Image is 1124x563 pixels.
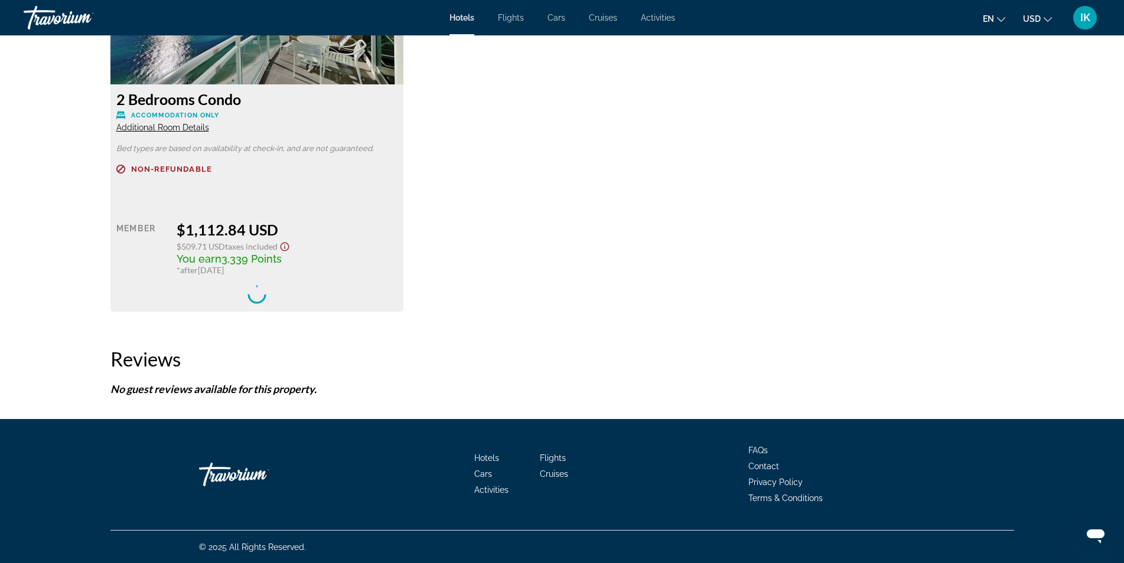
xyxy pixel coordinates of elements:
[225,241,278,251] span: Taxes included
[177,241,225,251] span: $509.71 USD
[498,13,524,22] a: Flights
[131,112,220,119] span: Accommodation Only
[199,542,306,552] span: © 2025 All Rights Reserved.
[199,457,317,492] a: Travorium
[983,14,994,24] span: en
[177,265,398,275] div: * [DATE]
[24,2,142,33] a: Travorium
[110,382,1014,395] p: No guest reviews available for this property.
[177,253,221,265] span: You earn
[540,453,566,463] a: Flights
[116,123,209,132] span: Additional Room Details
[474,453,499,463] a: Hotels
[1023,10,1052,27] button: Change currency
[116,221,168,275] div: Member
[116,90,398,108] h3: 2 Bedrooms Condo
[474,469,492,479] a: Cars
[1070,5,1100,30] button: User Menu
[748,493,823,503] a: Terms & Conditions
[180,265,198,275] span: after
[110,347,1014,371] h2: Reviews
[589,13,617,22] a: Cruises
[221,253,282,265] span: 3,339 Points
[131,165,212,173] span: Non-refundable
[748,477,803,487] a: Privacy Policy
[540,469,568,479] a: Cruises
[748,446,768,455] a: FAQs
[449,13,474,22] a: Hotels
[474,485,509,495] a: Activities
[983,10,1005,27] button: Change language
[1080,12,1090,24] span: IK
[748,461,779,471] a: Contact
[177,221,398,238] div: $1,112.84 USD
[278,238,292,252] button: Show Taxes and Fees disclaimer
[548,13,565,22] a: Cars
[116,145,398,153] p: Bed types are based on availability at check-in, and are not guaranteed.
[1077,516,1115,554] iframe: Button to launch messaging window
[641,13,675,22] a: Activities
[1023,14,1041,24] span: USD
